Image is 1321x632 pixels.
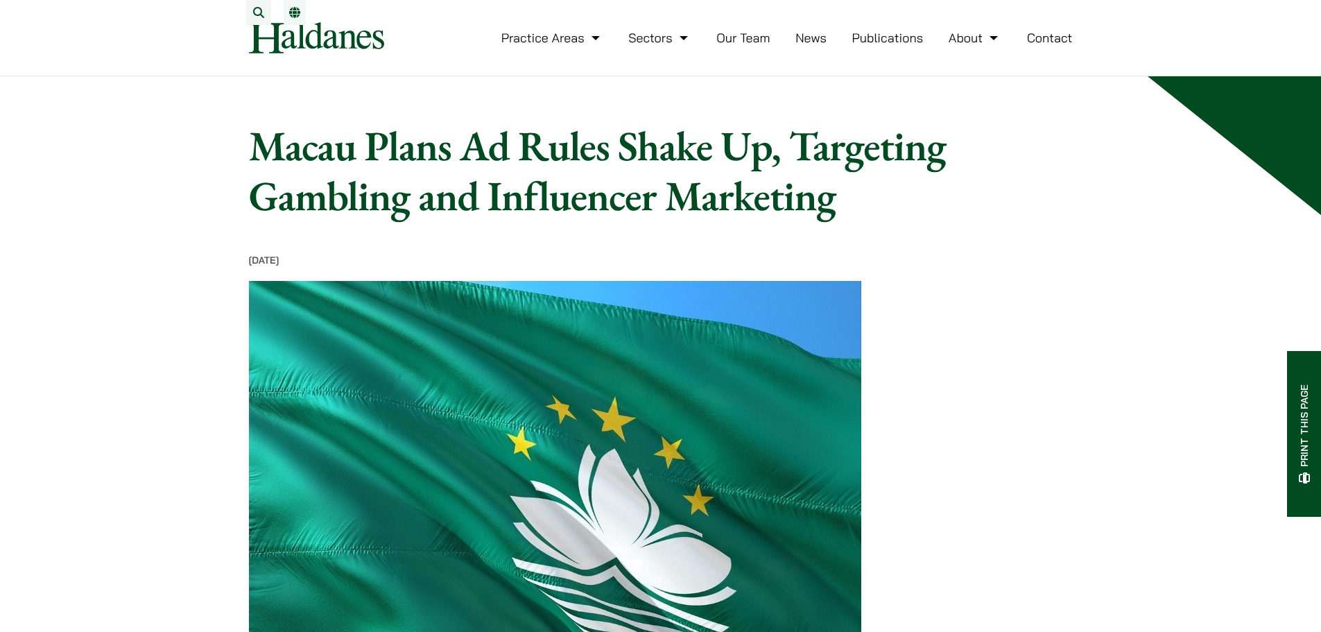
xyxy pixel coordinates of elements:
time: [DATE] [249,254,279,266]
a: About [949,30,1001,46]
h1: Macau Plans Ad Rules Shake Up, Targeting Gambling and Influencer Marketing [249,121,969,221]
a: Switch to EN [289,7,300,18]
img: Logo of Haldanes [249,22,384,53]
a: News [795,30,827,46]
a: Sectors [628,30,691,46]
a: Practice Areas [501,30,603,46]
a: Publications [852,30,924,46]
a: Our Team [716,30,770,46]
a: Contact [1027,30,1073,46]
